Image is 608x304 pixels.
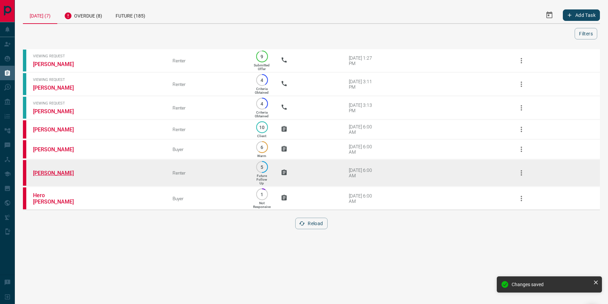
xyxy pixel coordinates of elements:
div: [DATE] 6:00 AM [349,168,377,178]
span: Viewing Request [33,78,162,82]
div: [DATE] 1:27 PM [349,55,377,66]
p: 10 [260,125,265,130]
div: Buyer [173,147,243,152]
button: Reload [295,218,327,229]
div: condos.ca [23,73,26,95]
p: 6 [260,145,265,150]
div: Renter [173,105,243,111]
button: Add Task [563,9,600,21]
p: 9 [260,54,265,59]
p: 4 [260,78,265,83]
p: 5 [260,164,265,170]
p: Submitted Offer [254,63,270,71]
div: [DATE] 3:13 PM [349,102,377,113]
p: Criteria Obtained [255,111,269,118]
a: [PERSON_NAME] [33,85,84,91]
div: Renter [173,170,243,176]
div: [DATE] 6:00 AM [349,193,377,204]
a: [PERSON_NAME] [33,170,84,176]
a: [PERSON_NAME] [33,61,84,67]
span: Viewing Request [33,101,162,105]
p: Warm [257,154,266,158]
div: [DATE] (7) [23,7,57,24]
div: condos.ca [23,50,26,71]
a: Hero [PERSON_NAME] [33,192,84,205]
span: Viewing Request [33,54,162,58]
p: Future Follow Up [256,174,267,185]
a: [PERSON_NAME] [33,108,84,115]
div: Renter [173,127,243,132]
p: Criteria Obtained [255,87,269,94]
div: [DATE] 3:11 PM [349,79,377,90]
div: [DATE] 6:00 AM [349,124,377,135]
div: Buyer [173,196,243,201]
p: 4 [260,101,265,106]
div: Changes saved [512,282,590,287]
a: [PERSON_NAME] [33,146,84,153]
div: property.ca [23,160,26,186]
div: property.ca [23,187,26,209]
div: condos.ca [23,97,26,119]
div: [DATE] 6:00 AM [349,144,377,155]
button: Filters [575,28,597,39]
p: Client [257,134,266,138]
div: Future (185) [109,7,152,23]
div: property.ca [23,140,26,158]
button: Select Date Range [541,7,557,23]
p: Not Responsive [253,201,271,209]
div: Renter [173,58,243,63]
p: 1 [260,192,265,197]
div: Overdue (8) [57,7,109,23]
a: [PERSON_NAME] [33,126,84,133]
div: property.ca [23,120,26,139]
div: Renter [173,82,243,87]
